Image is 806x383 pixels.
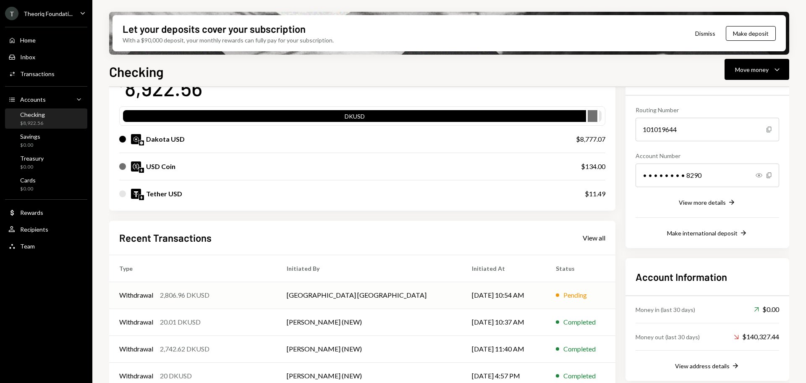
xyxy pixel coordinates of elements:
[119,231,212,245] h2: Recent Transactions
[20,226,48,233] div: Recipients
[20,209,43,216] div: Rewards
[576,134,605,144] div: $8,777.07
[146,134,185,144] div: Dakota USD
[20,142,40,149] div: $0.00
[131,134,141,144] img: DKUSD
[583,234,605,242] div: View all
[119,317,153,327] div: Withdrawal
[139,195,144,200] img: ethereum-mainnet
[123,112,586,124] div: DKUSD
[675,362,730,370] div: View address details
[20,70,55,77] div: Transactions
[277,335,462,362] td: [PERSON_NAME] (NEW)
[563,371,596,381] div: Completed
[146,161,175,172] div: USD Coin
[139,140,144,145] img: base-mainnet
[636,106,779,114] div: Routing Number
[109,63,164,80] h1: Checking
[754,304,779,314] div: $0.00
[20,111,45,118] div: Checking
[667,230,738,237] div: Make international deposit
[583,233,605,242] a: View all
[20,177,36,184] div: Cards
[5,32,87,48] a: Home
[119,344,153,354] div: Withdrawal
[563,317,596,327] div: Completed
[636,164,779,187] div: • • • • • • • • 8290
[20,155,44,162] div: Treasury
[20,164,44,171] div: $0.00
[734,332,779,342] div: $140,327.44
[675,362,740,371] button: View address details
[139,168,144,173] img: ethereum-mainnet
[546,255,615,282] th: Status
[735,65,769,74] div: Move money
[20,243,35,250] div: Team
[726,26,776,41] button: Make deposit
[131,189,141,199] img: USDT
[636,270,779,284] h2: Account Information
[20,53,35,61] div: Inbox
[585,189,605,199] div: $11.49
[125,75,202,101] div: 8,922.56
[5,205,87,220] a: Rewards
[679,199,726,206] div: View more details
[119,371,153,381] div: Withdrawal
[462,309,546,335] td: [DATE] 10:37 AM
[123,22,306,36] div: Let your deposits cover your subscription
[160,317,201,327] div: 20.01 DKUSD
[5,152,87,172] a: Treasury$0.00
[5,7,18,20] div: T
[20,185,36,193] div: $0.00
[725,59,789,80] button: Move money
[462,282,546,309] td: [DATE] 10:54 AM
[5,174,87,194] a: Cards$0.00
[24,10,73,17] div: Theoriq Foundati...
[636,118,779,141] div: 101019644
[146,189,182,199] div: Tether USD
[563,290,587,300] div: Pending
[20,37,36,44] div: Home
[277,282,462,309] td: [GEOGRAPHIC_DATA] [GEOGRAPHIC_DATA]
[160,344,209,354] div: 2,742.62 DKUSD
[5,66,87,81] a: Transactions
[119,290,153,300] div: Withdrawal
[5,108,87,129] a: Checking$8,922.56
[462,335,546,362] td: [DATE] 11:40 AM
[5,222,87,237] a: Recipients
[679,198,736,207] button: View more details
[5,92,87,107] a: Accounts
[5,130,87,151] a: Savings$0.00
[123,36,334,45] div: With a $90,000 deposit, your monthly rewards can fully pay for your subscription.
[581,161,605,172] div: $134.00
[20,120,45,127] div: $8,922.56
[636,151,779,160] div: Account Number
[563,344,596,354] div: Completed
[20,96,46,103] div: Accounts
[20,133,40,140] div: Savings
[160,290,209,300] div: 2,806.96 DKUSD
[277,309,462,335] td: [PERSON_NAME] (NEW)
[160,371,192,381] div: 20 DKUSD
[636,333,700,341] div: Money out (last 30 days)
[109,255,277,282] th: Type
[667,229,748,238] button: Make international deposit
[5,49,87,64] a: Inbox
[131,161,141,172] img: USDC
[5,238,87,254] a: Team
[685,24,726,43] button: Dismiss
[462,255,546,282] th: Initiated At
[277,255,462,282] th: Initiated By
[636,305,695,314] div: Money in (last 30 days)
